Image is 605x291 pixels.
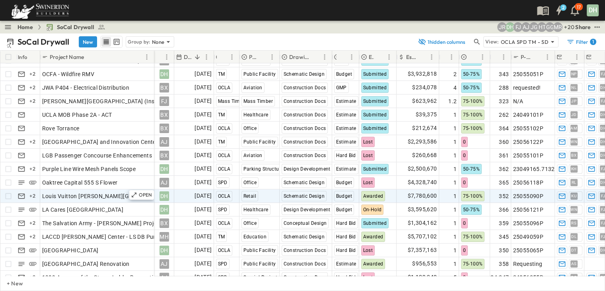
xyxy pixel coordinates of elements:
span: [DATE] [195,151,212,160]
button: row view [101,37,111,47]
span: JWA P404 - Electrical Distribution [42,84,130,92]
span: 25056121P [513,206,544,214]
span: Budget [336,207,352,212]
span: 50-75% [463,71,480,77]
span: [DATE] [195,178,212,187]
p: + 20 [564,23,572,31]
div: BX [160,218,169,228]
span: [DATE] [195,164,212,173]
span: JD [571,114,577,115]
p: P-Code [521,53,532,61]
p: View: [485,37,499,46]
span: [DATE] [195,124,212,133]
span: Hard Bid [336,153,356,158]
p: Primary Market [249,53,257,61]
button: Sort [563,53,572,61]
button: Menu [267,52,277,62]
span: KH [571,169,577,169]
span: 50-75% [463,58,480,63]
span: The Salvation Army - [PERSON_NAME] Project [42,219,162,227]
span: Lost [363,180,373,185]
span: 25055065P [513,246,544,254]
div: DH [160,246,169,255]
span: 366 [499,206,509,214]
span: $7,780,600 [408,191,437,201]
div: BX [160,83,169,92]
span: Healthcare [243,207,268,212]
span: Budget [336,71,352,77]
span: 75-100% [463,112,483,118]
span: $4,328,740 [408,178,437,187]
span: TM [218,234,225,240]
span: OCFA - Wildfire RMV [42,70,95,78]
span: 359 [499,219,509,227]
span: 25055096P [513,219,544,227]
div: + 2 [28,232,37,242]
button: Menu [572,52,582,62]
button: Sort [338,53,347,61]
span: 352 [499,192,509,200]
p: Project Name [50,53,84,61]
span: Education [243,234,267,240]
span: Conceptual Design [284,220,327,226]
span: Construction Docs [284,58,326,63]
span: UCLA MOB Phase 2A - ACT [42,111,112,119]
button: Sort [375,53,384,61]
span: 262 [499,111,509,119]
div: Daryll Hayward (daryll.hayward@swinerton.com) [505,22,515,32]
span: RS [571,223,576,223]
button: Menu [543,52,552,62]
span: Retail [243,193,256,199]
span: Awarded [363,234,383,240]
span: [GEOGRAPHIC_DATA] [42,246,99,254]
span: 25055101P [513,151,544,159]
span: Construction Docs [284,112,326,118]
span: GMP [336,58,347,63]
span: Purple Line Wire Mesh Panels Scope [42,165,136,173]
span: OCLA [218,153,231,158]
span: $2,500,670 [408,164,437,173]
span: WN [570,142,577,142]
div: Info [16,51,40,63]
span: 25055051P [513,70,544,78]
div: table view [100,36,123,48]
span: TM [218,71,225,77]
span: 1.2 [448,97,457,105]
span: $2,293,586 [408,137,437,146]
button: Menu [347,52,356,62]
button: Sort [593,53,601,61]
span: 50-75% [463,207,480,212]
p: Estimate Amount [406,53,416,61]
span: Aviation [243,153,263,158]
div: DH [160,69,169,79]
span: 1 [453,165,457,173]
span: $623,962 [412,96,437,106]
span: Hard Bid [336,248,356,253]
span: 50-75% [463,85,480,90]
div: Joshua Russell (joshua.russell@swinerton.com) [497,22,507,32]
span: 0 [463,180,466,185]
div: + 2 [28,218,37,228]
div: AJ [160,259,169,269]
span: TM [218,139,225,145]
h6: 2 [562,4,564,11]
p: Drawing Status [289,53,309,61]
span: 1 [453,151,457,159]
span: 0 [463,248,466,253]
span: Budget [336,193,352,199]
div: Francisco J. Sanchez (frsanchez@swinerton.com) [513,22,523,32]
div: FJ [160,96,169,106]
p: 17 [577,4,581,10]
button: 2 [551,3,567,18]
nav: breadcrumbs [18,23,110,31]
span: [DATE] [195,69,212,79]
button: Sort [493,53,502,61]
div: + 2 [28,137,37,147]
span: 2 [453,70,457,78]
div: Jorge Garcia (jorgarcia@swinerton.com) [529,22,539,32]
div: Share [575,23,591,31]
span: 23049165.713200.71151 [513,165,580,173]
span: 4 [453,84,457,92]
